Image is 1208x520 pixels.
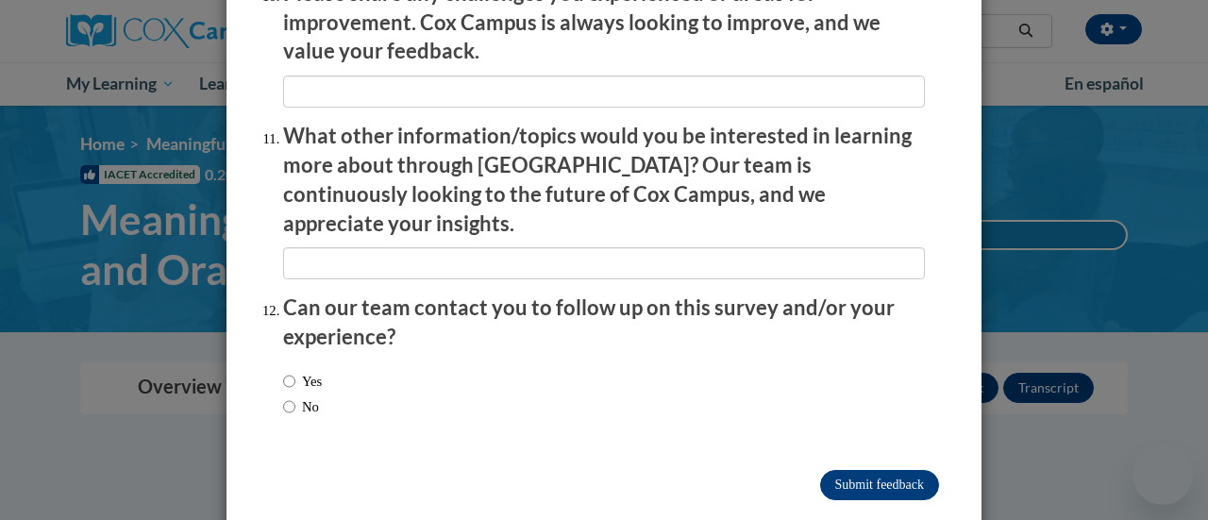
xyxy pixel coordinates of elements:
input: Submit feedback [820,470,939,500]
label: No [283,396,319,417]
input: Yes [283,371,295,392]
p: Can our team contact you to follow up on this survey and/or your experience? [283,294,925,352]
input: No [283,396,295,417]
p: What other information/topics would you be interested in learning more about through [GEOGRAPHIC_... [283,122,925,238]
label: Yes [283,371,322,392]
